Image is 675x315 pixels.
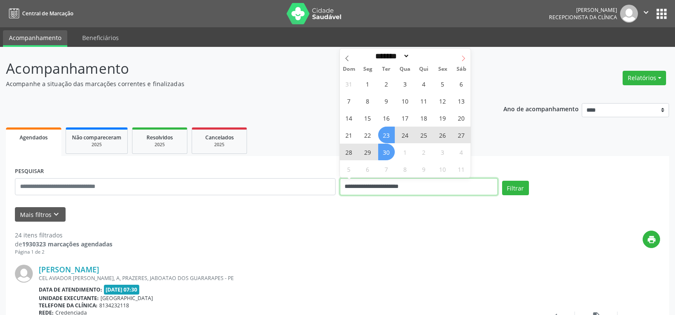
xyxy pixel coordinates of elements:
select: Month [373,52,410,61]
span: [GEOGRAPHIC_DATA] [101,295,153,302]
span: Cancelados [205,134,234,141]
div: 2025 [72,142,121,148]
button: Relatórios [623,71,666,85]
img: img [15,265,33,283]
span: Outubro 4, 2025 [453,144,470,160]
span: Setembro 3, 2025 [397,75,414,92]
span: Recepcionista da clínica [549,14,617,21]
strong: 1930323 marcações agendadas [22,240,112,248]
span: Setembro 23, 2025 [378,127,395,143]
div: Página 1 de 2 [15,249,112,256]
span: Setembro 13, 2025 [453,92,470,109]
span: Agendados [20,134,48,141]
span: Outubro 6, 2025 [359,161,376,177]
div: 2025 [198,142,241,148]
p: Ano de acompanhamento [503,103,579,114]
span: Outubro 3, 2025 [434,144,451,160]
i: keyboard_arrow_down [52,210,61,219]
span: Outubro 5, 2025 [341,161,357,177]
span: Setembro 19, 2025 [434,110,451,126]
b: Data de atendimento: [39,286,102,293]
i:  [641,8,651,17]
span: 8134232118 [99,302,129,309]
span: Setembro 15, 2025 [359,110,376,126]
div: de [15,240,112,249]
span: Setembro 14, 2025 [341,110,357,126]
span: Setembro 9, 2025 [378,92,395,109]
a: Beneficiários [76,30,125,45]
span: Qui [414,66,433,72]
button: Mais filtroskeyboard_arrow_down [15,207,66,222]
span: Ter [377,66,396,72]
span: Setembro 18, 2025 [416,110,432,126]
div: 24 itens filtrados [15,231,112,240]
input: Year [410,52,438,61]
a: Acompanhamento [3,30,67,47]
span: Qua [396,66,414,72]
span: Outubro 9, 2025 [416,161,432,177]
span: Outubro 8, 2025 [397,161,414,177]
label: PESQUISAR [15,165,44,178]
span: Setembro 22, 2025 [359,127,376,143]
b: Unidade executante: [39,295,99,302]
div: [PERSON_NAME] [549,6,617,14]
p: Acompanhamento [6,58,470,79]
span: Setembro 5, 2025 [434,75,451,92]
i: print [647,235,656,244]
span: Setembro 17, 2025 [397,110,414,126]
span: Não compareceram [72,134,121,141]
span: Central de Marcação [22,10,73,17]
span: Sáb [452,66,471,72]
span: Setembro 25, 2025 [416,127,432,143]
span: [DATE] 07:30 [104,285,140,295]
button: print [643,231,660,248]
span: Seg [358,66,377,72]
span: Setembro 24, 2025 [397,127,414,143]
span: Setembro 12, 2025 [434,92,451,109]
span: Setembro 26, 2025 [434,127,451,143]
span: Setembro 8, 2025 [359,92,376,109]
button:  [638,5,654,23]
span: Agosto 31, 2025 [341,75,357,92]
span: Outubro 10, 2025 [434,161,451,177]
a: Central de Marcação [6,6,73,20]
span: Setembro 4, 2025 [416,75,432,92]
div: 2025 [138,142,181,148]
button: Filtrar [502,181,529,195]
span: Setembro 7, 2025 [341,92,357,109]
span: Setembro 2, 2025 [378,75,395,92]
p: Acompanhe a situação das marcações correntes e finalizadas [6,79,470,88]
span: Setembro 11, 2025 [416,92,432,109]
span: Setembro 27, 2025 [453,127,470,143]
span: Outubro 1, 2025 [397,144,414,160]
div: CEL AVIADOR [PERSON_NAME], A, PRAZERES, JABOATAO DOS GUARARAPES - PE [39,275,532,282]
span: Dom [340,66,359,72]
b: Telefone da clínica: [39,302,98,309]
span: Sex [433,66,452,72]
span: Setembro 21, 2025 [341,127,357,143]
span: Setembro 30, 2025 [378,144,395,160]
span: Outubro 11, 2025 [453,161,470,177]
span: Outubro 2, 2025 [416,144,432,160]
span: Setembro 1, 2025 [359,75,376,92]
img: img [620,5,638,23]
span: Setembro 6, 2025 [453,75,470,92]
span: Resolvidos [146,134,173,141]
span: Setembro 16, 2025 [378,110,395,126]
span: Outubro 7, 2025 [378,161,395,177]
a: [PERSON_NAME] [39,265,99,274]
span: Setembro 20, 2025 [453,110,470,126]
span: Setembro 10, 2025 [397,92,414,109]
button: apps [654,6,669,21]
span: Setembro 29, 2025 [359,144,376,160]
span: Setembro 28, 2025 [341,144,357,160]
